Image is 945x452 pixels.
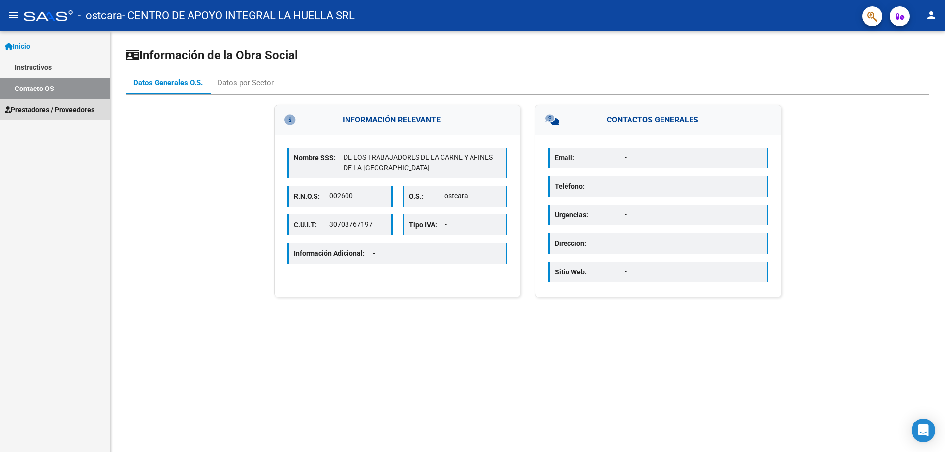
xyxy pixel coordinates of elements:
[126,47,929,63] h1: Información de la Obra Social
[444,191,501,201] p: ostcara
[625,181,762,191] p: -
[5,41,30,52] span: Inicio
[294,248,383,259] p: Información Adicional:
[445,219,502,230] p: -
[555,210,625,220] p: Urgencias:
[625,210,762,220] p: -
[344,152,501,173] p: DE LOS TRABAJADORES DE LA CARNE Y AFINES DE LA [GEOGRAPHIC_DATA]
[275,105,520,135] h3: INFORMACIÓN RELEVANTE
[555,152,625,163] p: Email:
[555,267,625,277] p: Sitio Web:
[912,419,935,442] div: Open Intercom Messenger
[925,9,937,21] mat-icon: person
[409,191,444,202] p: O.S.:
[625,238,762,248] p: -
[373,249,376,257] span: -
[555,238,625,249] p: Dirección:
[5,104,94,115] span: Prestadores / Proveedores
[78,5,122,27] span: - ostcara
[625,152,762,163] p: -
[329,191,386,201] p: 002600
[555,181,625,192] p: Teléfono:
[535,105,781,135] h3: CONTACTOS GENERALES
[133,77,203,88] div: Datos Generales O.S.
[409,219,445,230] p: Tipo IVA:
[329,219,386,230] p: 30708767197
[8,9,20,21] mat-icon: menu
[294,219,329,230] p: C.U.I.T:
[294,152,344,163] p: Nombre SSS:
[294,191,329,202] p: R.N.O.S:
[122,5,355,27] span: - CENTRO DE APOYO INTEGRAL LA HUELLA SRL
[625,267,762,277] p: -
[218,77,274,88] div: Datos por Sector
